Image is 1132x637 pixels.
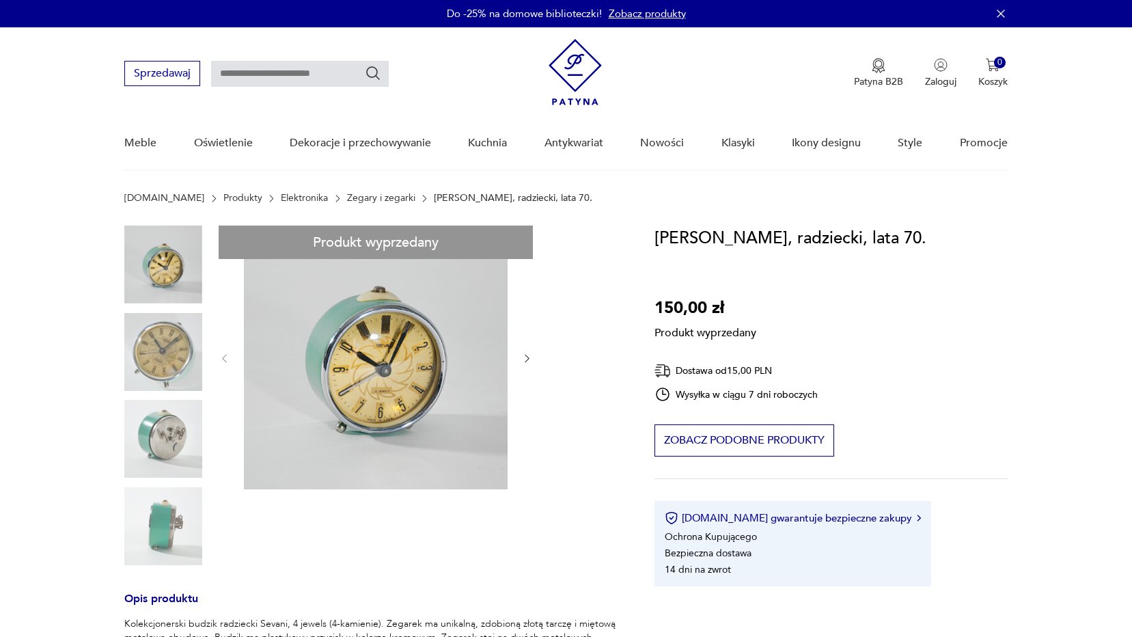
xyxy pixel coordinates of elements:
[654,386,818,403] div: Wysyłka w ciągu 7 dni roboczych
[124,61,200,86] button: Sprzedawaj
[925,75,956,88] p: Zaloguj
[654,362,818,379] div: Dostawa od 15,00 PLN
[654,226,926,252] h1: [PERSON_NAME], radziecki, lata 70.
[925,58,956,88] button: Zaloguj
[194,117,253,170] a: Oświetlenie
[872,58,885,73] img: Ikona medalu
[434,193,592,204] p: [PERSON_NAME], radziecki, lata 70.
[854,58,903,88] button: Patyna B2B
[347,193,415,204] a: Zegary i zegarki
[854,75,903,88] p: Patyna B2B
[654,424,834,457] button: Zobacz podobne produkty
[854,58,903,88] a: Ikona medaluPatyna B2B
[978,58,1008,88] button: 0Koszyk
[654,362,671,379] img: Ikona dostawy
[124,193,204,204] a: [DOMAIN_NAME]
[544,117,603,170] a: Antykwariat
[792,117,861,170] a: Ikony designu
[223,193,262,204] a: Produkty
[640,117,684,170] a: Nowości
[124,70,200,79] a: Sprzedawaj
[654,321,756,340] p: Produkt wyprzedany
[898,117,922,170] a: Style
[447,7,602,21] p: Do -25% na domowe biblioteczki!
[917,515,921,521] img: Ikona strzałki w prawo
[124,117,156,170] a: Meble
[549,39,602,105] img: Patyna - sklep z meblami i dekoracjami vintage
[124,595,621,617] h3: Opis produktu
[960,117,1008,170] a: Promocje
[365,65,381,81] button: Szukaj
[665,511,921,525] button: [DOMAIN_NAME] gwarantuje bezpieczne zakupy
[468,117,507,170] a: Kuchnia
[609,7,686,21] a: Zobacz produkty
[665,547,751,560] li: Bezpieczna dostawa
[994,57,1006,68] div: 0
[281,193,328,204] a: Elektronika
[986,58,999,72] img: Ikona koszyka
[290,117,431,170] a: Dekoracje i przechowywanie
[934,58,948,72] img: Ikonka użytkownika
[665,511,678,525] img: Ikona certyfikatu
[654,295,756,321] p: 150,00 zł
[721,117,755,170] a: Klasyki
[978,75,1008,88] p: Koszyk
[665,530,757,543] li: Ochrona Kupującego
[665,563,731,576] li: 14 dni na zwrot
